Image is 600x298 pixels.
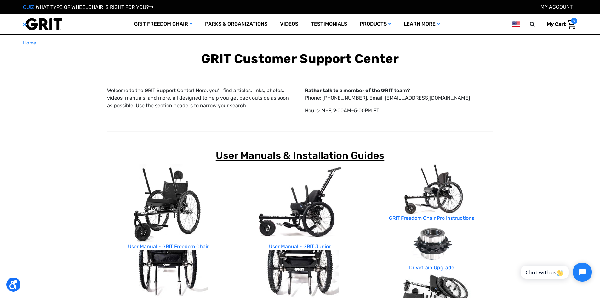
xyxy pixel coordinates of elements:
a: User Manual - GRIT Freedom Chair [128,243,209,249]
p: Welcome to the GRIT Support Center! Here, you’ll find articles, links, photos, videos, manuals, a... [107,87,295,109]
a: Testimonials [305,14,353,34]
a: QUIZ:WHAT TYPE OF WHEELCHAIR IS RIGHT FOR YOU? [23,4,153,10]
span: User Manuals & Installation Guides [216,149,385,161]
a: Cart with 0 items [542,18,577,31]
a: Videos [274,14,305,34]
img: Cart [567,20,576,29]
img: GRIT All-Terrain Wheelchair and Mobility Equipment [23,18,62,31]
nav: Breadcrumb [23,39,577,47]
a: Drivetrain Upgrade [409,265,454,271]
span: Home [23,40,36,46]
a: User Manual - GRIT Junior [269,243,331,249]
a: Home [23,39,36,47]
iframe: Tidio Chat [514,257,597,287]
b: GRIT Customer Support Center [201,51,399,66]
a: Learn More [397,14,446,34]
span: Phone Number [90,26,124,32]
input: Search [533,18,542,31]
span: My Cart [547,21,566,27]
a: Products [353,14,397,34]
img: us.png [512,20,520,28]
strong: Rather talk to a member of the GRIT team? [305,87,410,93]
span: QUIZ: [23,4,36,10]
a: Account [540,4,573,10]
a: GRIT Freedom Chair Pro Instructions [389,215,474,221]
p: Phone: [PHONE_NUMBER], Email: [EMAIL_ADDRESS][DOMAIN_NAME] [305,87,493,102]
a: Parks & Organizations [199,14,274,34]
a: GRIT Freedom Chair [128,14,199,34]
p: Hours: M–F, 9:00AM–5:00PM ET [305,107,493,114]
span: 0 [571,18,577,24]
